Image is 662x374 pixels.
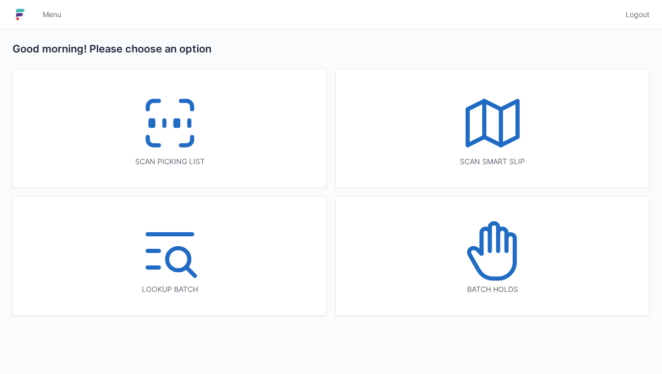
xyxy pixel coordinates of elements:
[43,9,61,20] span: Menu
[335,196,650,316] a: Batch holds
[12,42,650,56] h2: Good morning! Please choose an option
[356,284,628,295] div: Batch holds
[34,156,306,167] div: Scan picking list
[34,284,306,295] div: Lookup batch
[335,69,650,188] a: Scan smart slip
[12,6,28,23] img: logo-small.jpg
[12,69,327,188] a: Scan picking list
[626,9,650,20] span: Logout
[12,196,327,316] a: Lookup batch
[619,5,650,24] a: Logout
[36,5,68,24] a: Menu
[356,156,628,167] div: Scan smart slip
